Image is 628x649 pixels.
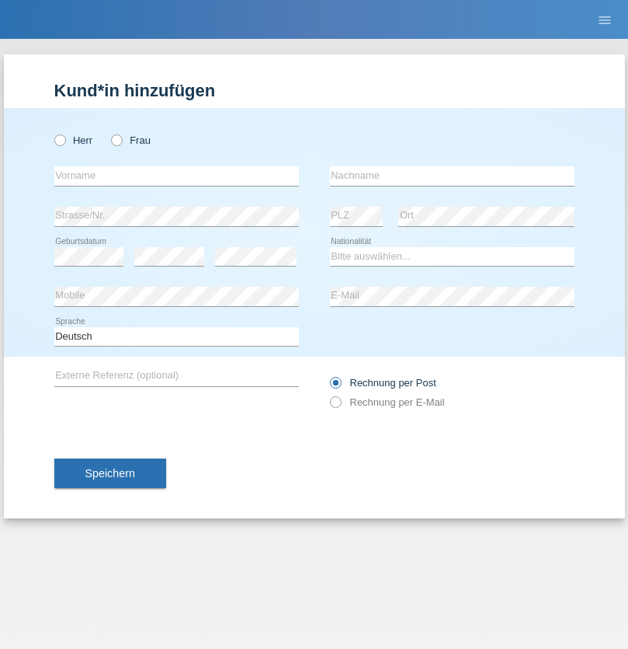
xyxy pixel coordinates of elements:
a: menu [589,15,620,24]
input: Rechnung per Post [330,377,340,396]
i: menu [597,12,612,28]
input: Herr [54,134,64,145]
input: Rechnung per E-Mail [330,396,340,416]
label: Frau [111,134,151,146]
span: Speichern [85,467,135,480]
input: Frau [111,134,121,145]
label: Rechnung per Post [330,377,436,389]
label: Herr [54,134,93,146]
label: Rechnung per E-Mail [330,396,445,408]
button: Speichern [54,459,166,488]
h1: Kund*in hinzufügen [54,81,574,100]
